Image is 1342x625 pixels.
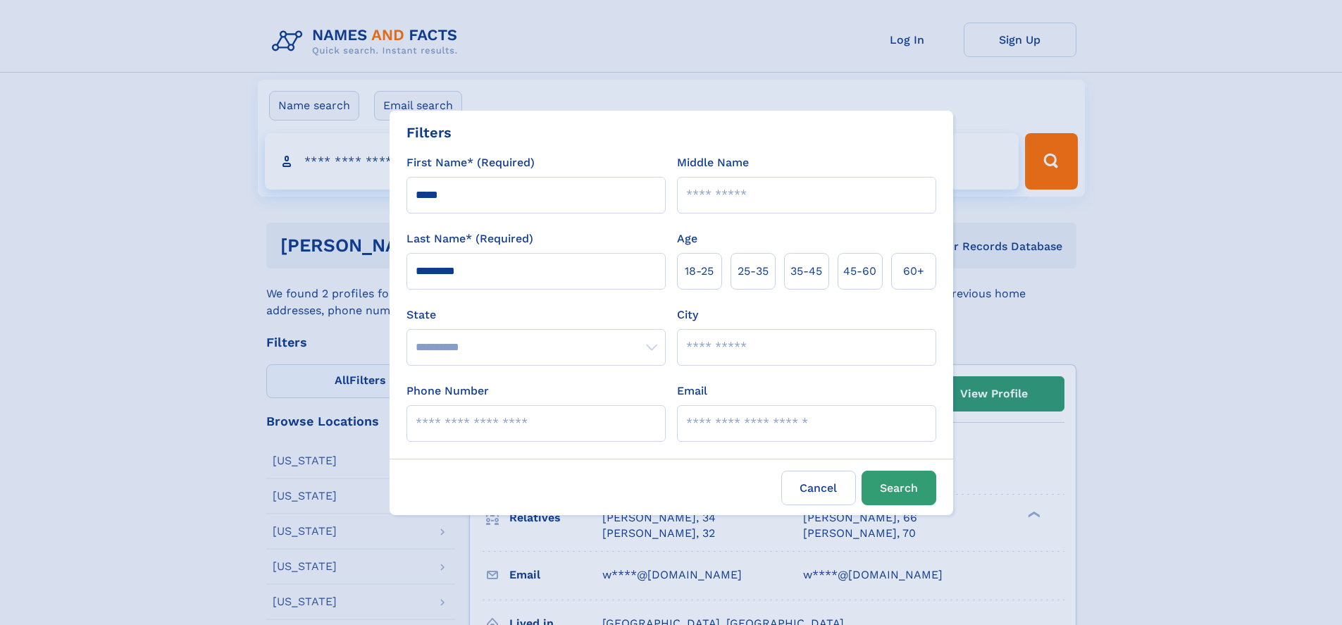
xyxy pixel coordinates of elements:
span: 18‑25 [685,263,714,280]
label: Email [677,383,707,400]
button: Search [862,471,936,505]
label: Last Name* (Required) [406,230,533,247]
span: 60+ [903,263,924,280]
label: First Name* (Required) [406,154,535,171]
div: Filters [406,122,452,143]
label: Age [677,230,697,247]
label: Cancel [781,471,856,505]
span: 25‑35 [738,263,769,280]
label: Middle Name [677,154,749,171]
label: City [677,307,698,323]
span: 45‑60 [843,263,876,280]
span: 35‑45 [790,263,822,280]
label: Phone Number [406,383,489,400]
label: State [406,307,666,323]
